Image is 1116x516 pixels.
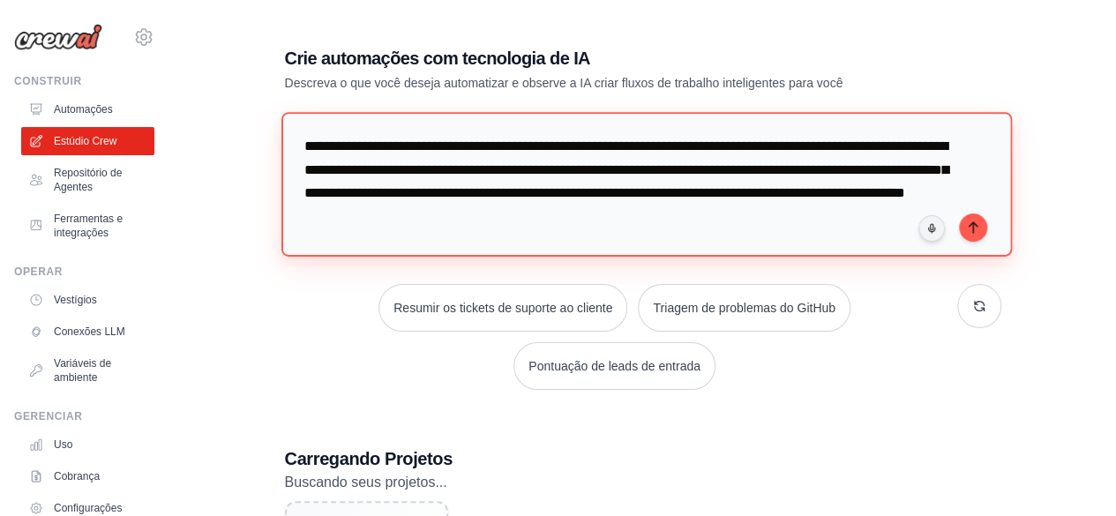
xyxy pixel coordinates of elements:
[54,167,122,193] font: Repositório de Agentes
[14,75,82,87] font: Construir
[21,286,154,314] a: Vestígios
[653,301,835,315] font: Triagem de problemas do GitHub
[14,410,82,423] font: Gerenciar
[285,76,843,90] font: Descreva o que você deseja automatizar e observe a IA criar fluxos de trabalho inteligentes para ...
[21,462,154,490] a: Cobrança
[285,475,447,490] font: Buscando seus projetos...
[285,449,453,468] font: Carregando Projetos
[54,357,111,384] font: Variáveis ​​de ambiente
[21,127,154,155] a: Estúdio Crew
[54,294,97,306] font: Vestígios
[957,284,1001,328] button: Receba novas sugestões
[54,502,122,514] font: Configurações
[21,205,154,247] a: Ferramentas e integrações
[14,24,102,50] img: Logotipo
[918,215,945,242] button: Clique para falar sobre sua ideia de automação
[54,213,123,239] font: Ferramentas e integrações
[285,49,590,68] font: Crie automações com tecnologia de IA
[21,95,154,123] a: Automações
[513,342,715,390] button: Pontuação de leads de entrada
[54,135,116,147] font: Estúdio Crew
[54,438,72,451] font: Uso
[14,265,63,278] font: Operar
[21,159,154,201] a: Repositório de Agentes
[393,301,612,315] font: Resumir os tickets de suporte ao cliente
[54,325,125,338] font: Conexões LLM
[21,430,154,459] a: Uso
[54,470,100,482] font: Cobrança
[638,284,850,332] button: Triagem de problemas do GitHub
[21,318,154,346] a: Conexões LLM
[378,284,627,332] button: Resumir os tickets de suporte ao cliente
[528,359,700,373] font: Pontuação de leads de entrada
[54,103,113,116] font: Automações
[21,349,154,392] a: Variáveis ​​de ambiente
